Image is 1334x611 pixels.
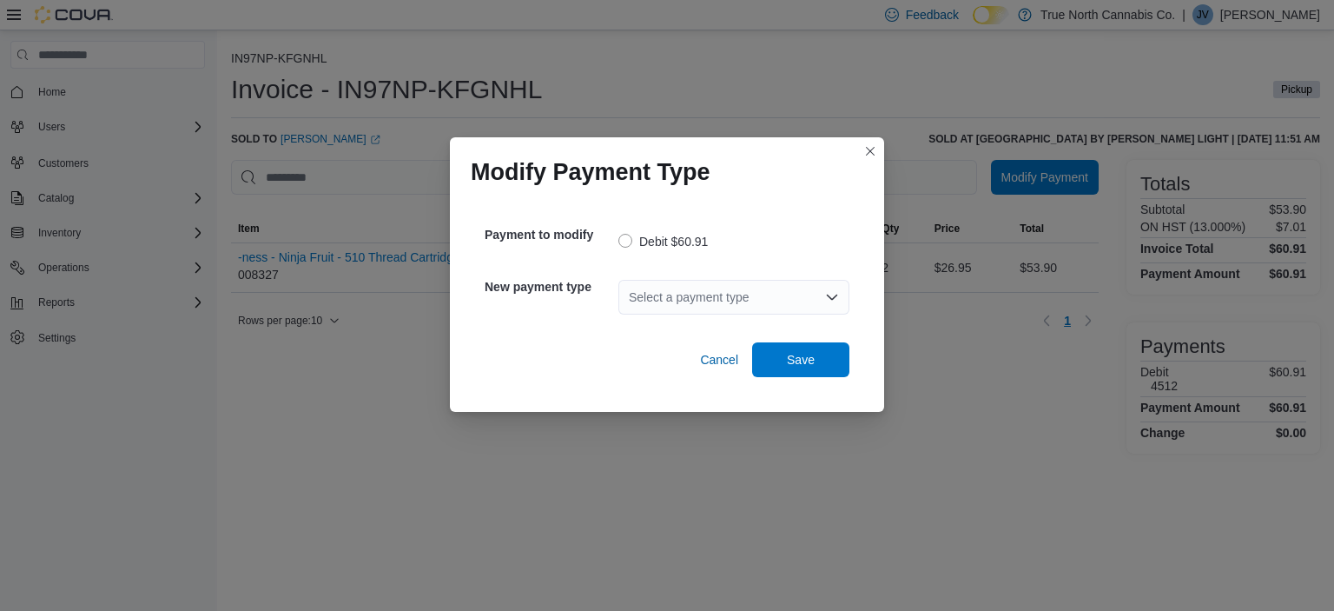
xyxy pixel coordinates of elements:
button: Cancel [693,342,745,377]
h5: Payment to modify [485,217,615,252]
h5: New payment type [485,269,615,304]
span: Cancel [700,351,738,369]
label: Debit $60.91 [618,231,708,252]
input: Accessible screen reader label [629,287,631,308]
h1: Modify Payment Type [471,158,710,186]
button: Save [752,342,849,377]
span: Save [787,351,815,369]
button: Closes this modal window [860,141,881,162]
button: Open list of options [825,290,839,304]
